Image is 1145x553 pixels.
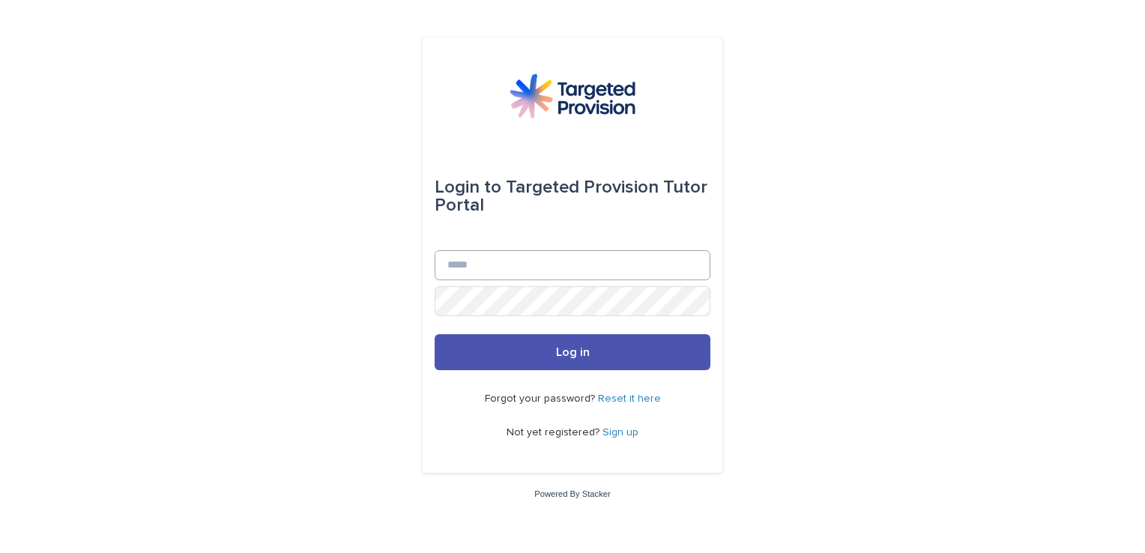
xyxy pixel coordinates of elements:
button: Log in [435,334,710,370]
div: Targeted Provision Tutor Portal [435,166,710,226]
a: Sign up [602,427,638,438]
a: Reset it here [598,393,661,404]
span: Not yet registered? [507,427,602,438]
a: Powered By Stacker [534,489,610,498]
img: M5nRWzHhSzIhMunXDL62 [510,73,635,118]
span: Login to [435,178,501,196]
span: Forgot your password? [485,393,598,404]
span: Log in [556,346,590,358]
